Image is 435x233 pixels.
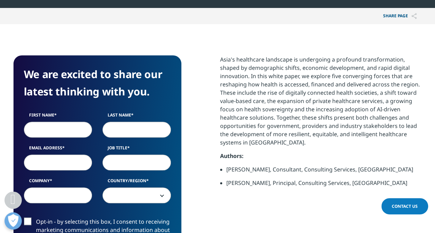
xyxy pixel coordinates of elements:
[378,8,422,24] button: Share PAGEShare PAGE
[24,112,92,122] label: First Name
[24,178,92,187] label: Company
[220,152,244,160] strong: Authors:
[226,165,422,179] li: [PERSON_NAME], Consultant, Consulting Services, [GEOGRAPHIC_DATA]
[102,112,171,122] label: Last Name
[220,55,422,152] p: Asia's healthcare landscape is undergoing a profound transformation, shaped by demographic shifts...
[24,145,92,155] label: Email Address
[226,179,422,192] li: [PERSON_NAME], Principal, Consulting Services, [GEOGRAPHIC_DATA]
[102,145,171,155] label: Job Title
[378,8,422,24] p: Share PAGE
[411,13,417,19] img: Share PAGE
[24,66,171,100] h4: We are excited to share our latest thinking with you.
[4,212,22,230] button: Open Preferences
[381,198,428,214] a: Contact Us
[102,178,171,187] label: Country/Region
[392,203,418,209] span: Contact Us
